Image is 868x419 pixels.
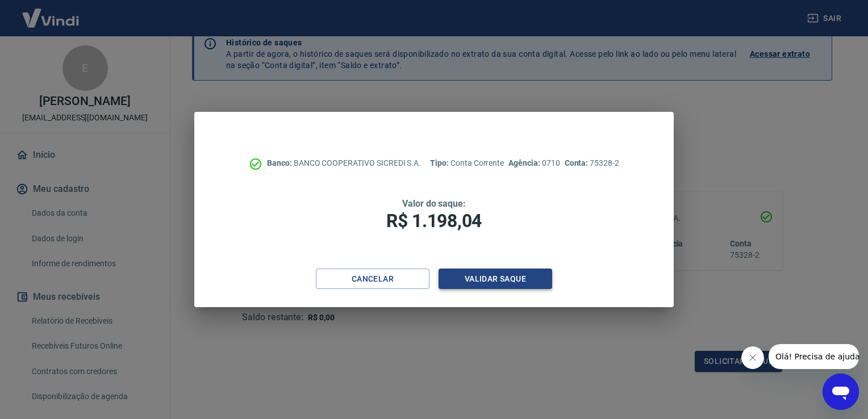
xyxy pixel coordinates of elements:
[267,157,421,169] p: BANCO COOPERATIVO SICREDI S.A.
[430,157,504,169] p: Conta Corrente
[508,157,560,169] p: 0710
[769,344,859,369] iframe: Mensaje de la compañía
[823,374,859,410] iframe: Botón para iniciar la ventana de mensajería
[439,269,552,290] button: Validar saque
[7,8,95,17] span: Olá! Precisa de ajuda?
[267,158,294,167] span: Banco:
[386,210,482,232] span: R$ 1.198,04
[316,269,429,290] button: Cancelar
[430,158,450,167] span: Tipo:
[565,158,590,167] span: Conta:
[565,157,619,169] p: 75328-2
[508,158,542,167] span: Agência:
[741,346,764,369] iframe: Cerrar mensaje
[402,198,466,209] span: Valor do saque:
